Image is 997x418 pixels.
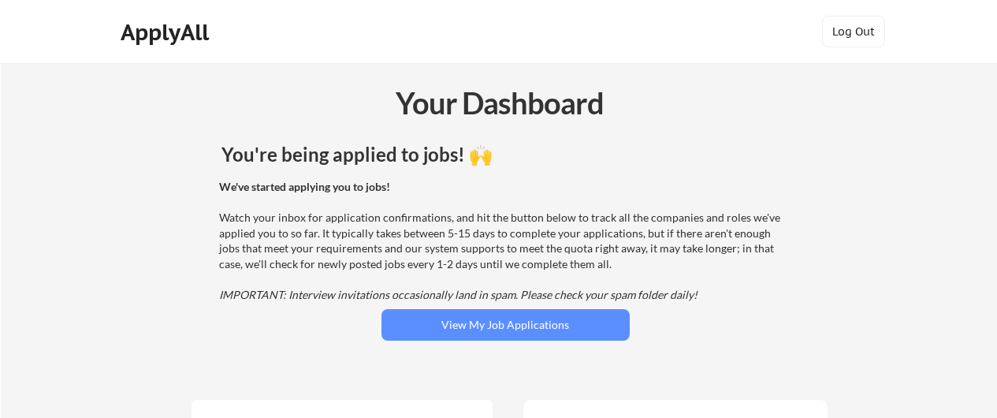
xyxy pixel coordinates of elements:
button: Log Out [822,16,885,47]
strong: We've started applying you to jobs! [219,180,390,193]
div: ApplyAll [121,19,214,46]
div: Your Dashboard [2,80,997,125]
div: Watch your inbox for application confirmations, and hit the button below to track all the compani... [219,179,787,303]
div: You're being applied to jobs! 🙌 [221,145,790,164]
em: IMPORTANT: Interview invitations occasionally land in spam. Please check your spam folder daily! [219,288,698,301]
button: View My Job Applications [381,309,630,341]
